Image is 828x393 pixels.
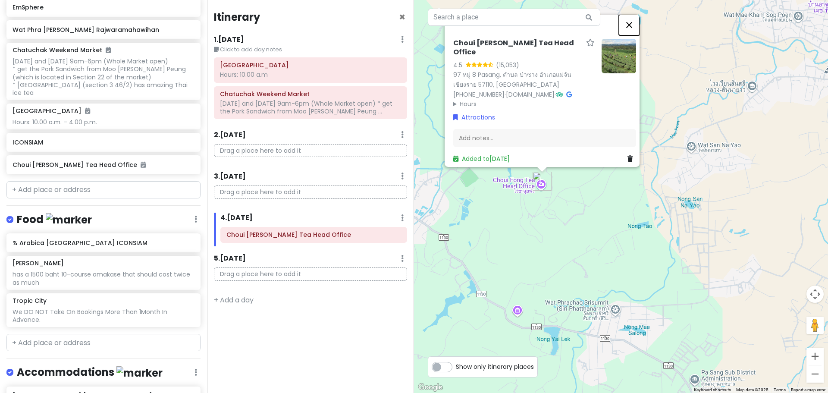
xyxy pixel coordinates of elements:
input: Search a place [428,9,600,26]
a: Report a map error [791,387,825,392]
a: [DOMAIN_NAME] [506,90,555,98]
button: Zoom in [806,348,824,365]
p: Drag a place here to add it [214,185,407,199]
h6: EmSphere [13,3,194,11]
button: Map camera controls [806,286,824,303]
a: Delete place [627,154,636,163]
h6: [GEOGRAPHIC_DATA] [13,107,90,115]
h6: 2 . [DATE] [214,131,246,140]
summary: Hours [453,99,595,109]
h6: Children’s Discovery Museum [220,61,401,69]
h6: Chatuchak Weekend Market [13,46,111,54]
a: Added to[DATE] [453,154,510,163]
p: Drag a place here to add it [214,144,407,157]
p: Drag a place here to add it [214,267,407,281]
div: [DATE] and [DATE] 9am-6pm (Whole Market open) * get the Pork Sandwich from Moo [PERSON_NAME] Peun... [220,100,401,115]
button: Drag Pegman onto the map to open Street View [806,317,824,334]
h4: Food [17,213,92,227]
h6: Tropic City [13,297,47,305]
h6: ICONSIAM [13,138,194,146]
h6: Choui [PERSON_NAME] Tea Head Office [453,38,583,57]
h6: % Arabica [GEOGRAPHIC_DATA] ICONSIAM [13,239,194,247]
a: Open this area in Google Maps (opens a new window) [416,382,445,393]
span: Close itinerary [399,10,405,24]
h4: Accommodations [17,365,163,380]
h6: 5 . [DATE] [214,254,246,263]
span: Show only itinerary places [456,362,534,371]
h6: Chatuchak Weekend Market [220,90,401,98]
i: Added to itinerary [85,108,90,114]
div: 4.5 [453,60,466,69]
a: Terms (opens in new tab) [774,387,786,392]
small: Click to add day notes [214,45,407,54]
a: + Add a day [214,295,254,305]
div: Choui Fong Tea Head Office [533,172,552,191]
i: Tripadvisor [556,91,563,97]
div: · · [453,38,595,109]
div: Add notes... [453,129,636,147]
div: [DATE] and [DATE] 9am-6pm (Whole Market open) * get the Pork Sandwich from Moo [PERSON_NAME] Peun... [13,57,194,97]
h6: 1 . [DATE] [214,35,244,44]
h4: Itinerary [214,10,260,24]
h6: 4 . [DATE] [220,214,253,223]
div: Hours: 10.00 a.m [220,71,401,79]
h6: Wat Phra [PERSON_NAME] Rajwaramahawihan [13,26,194,34]
a: [PHONE_NUMBER] [453,90,505,98]
span: Map data ©2025 [736,387,768,392]
img: marker [46,213,92,226]
a: 97 หมู่ 8 Pasang, ตำบล ป่าซาง อำเภอแม่จัน เชียงราย 57110, [GEOGRAPHIC_DATA] [453,70,571,88]
h6: 3 . [DATE] [214,172,246,181]
img: Picture of the place [602,38,636,73]
i: Google Maps [566,91,572,97]
h6: Choui [PERSON_NAME] Tea Head Office [13,161,194,169]
div: We DO NOT Take On Bookings More Than 1Month In Advance. [13,308,194,324]
a: Star place [586,38,595,47]
img: marker [116,366,163,380]
button: Keyboard shortcuts [694,387,731,393]
input: + Add place or address [6,334,201,351]
i: Added to itinerary [141,162,146,168]
div: has a 1500 baht 10-course omakase that should cost twice as much [13,270,194,286]
h6: [PERSON_NAME] [13,259,64,267]
button: Zoom out [806,365,824,383]
img: Google [416,382,445,393]
div: Hours: 10.00 a.m. – 4.00 p.m. [13,118,194,126]
a: Attractions [453,112,495,122]
i: Added to itinerary [106,47,111,53]
button: Close [399,12,405,22]
input: + Add place or address [6,181,201,198]
button: Close [619,14,640,35]
h6: Choui Fong Tea Head Office [226,231,401,239]
div: (15,053) [496,60,519,69]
